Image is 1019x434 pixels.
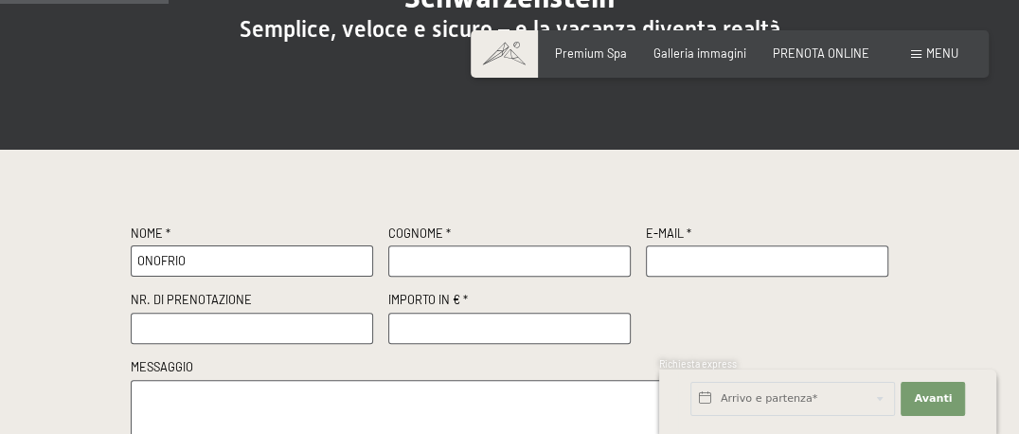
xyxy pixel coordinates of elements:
[646,226,888,246] label: E-Mail *
[555,45,627,61] a: Premium Spa
[131,359,888,380] label: Messaggio
[901,382,965,416] button: Avanti
[388,292,631,313] label: Importo in € *
[240,16,780,43] span: Semplice, veloce e sicuro – e la vacanza diventa realtà
[659,358,737,370] span: Richiesta express
[388,226,631,246] label: Cognome *
[131,292,373,313] label: Nr. di prenotazione
[926,45,958,61] span: Menu
[653,45,746,61] a: Galleria immagini
[773,45,869,61] a: PRENOTA ONLINE
[914,391,952,407] span: Avanti
[131,226,373,246] label: Nome *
